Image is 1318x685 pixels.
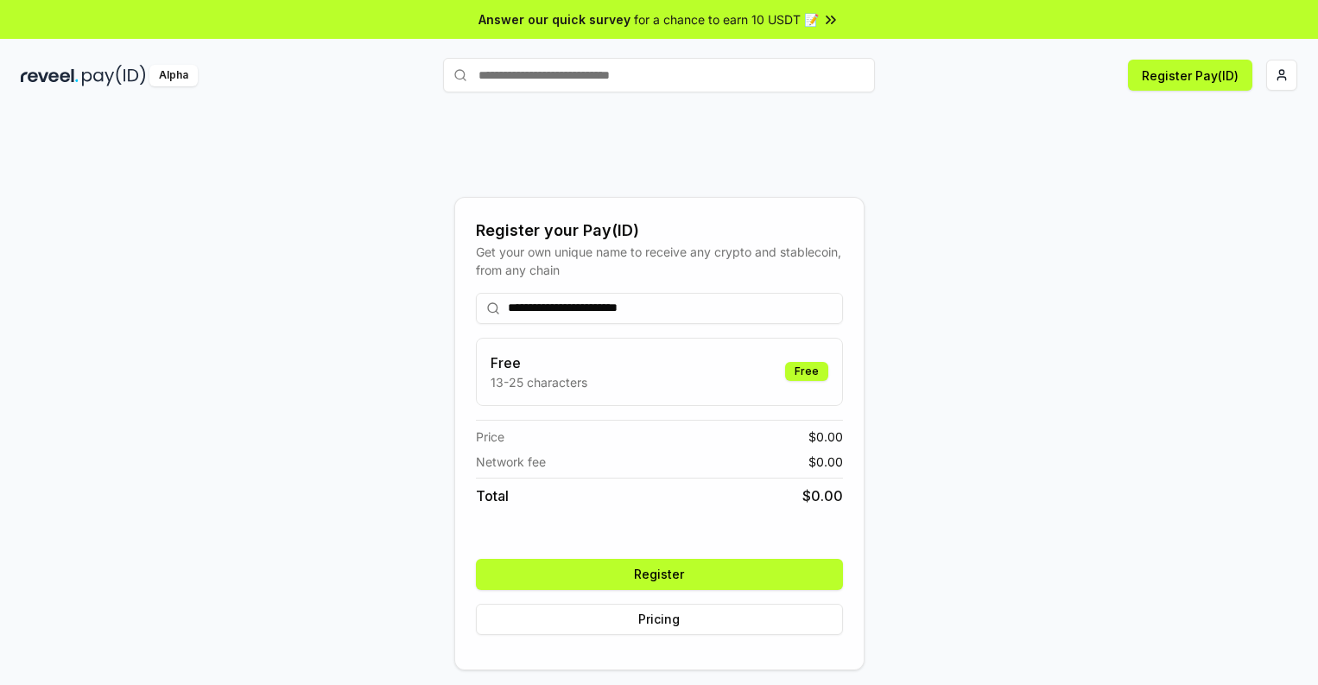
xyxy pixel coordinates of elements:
[802,485,843,506] span: $ 0.00
[478,10,630,29] span: Answer our quick survey
[476,485,509,506] span: Total
[476,243,843,279] div: Get your own unique name to receive any crypto and stablecoin, from any chain
[808,428,843,446] span: $ 0.00
[476,453,546,471] span: Network fee
[476,559,843,590] button: Register
[82,65,146,86] img: pay_id
[785,362,828,381] div: Free
[476,219,843,243] div: Register your Pay(ID)
[634,10,819,29] span: for a chance to earn 10 USDT 📝
[808,453,843,471] span: $ 0.00
[491,352,587,373] h3: Free
[149,65,198,86] div: Alpha
[476,604,843,635] button: Pricing
[21,65,79,86] img: reveel_dark
[476,428,504,446] span: Price
[1128,60,1252,91] button: Register Pay(ID)
[491,373,587,391] p: 13-25 characters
